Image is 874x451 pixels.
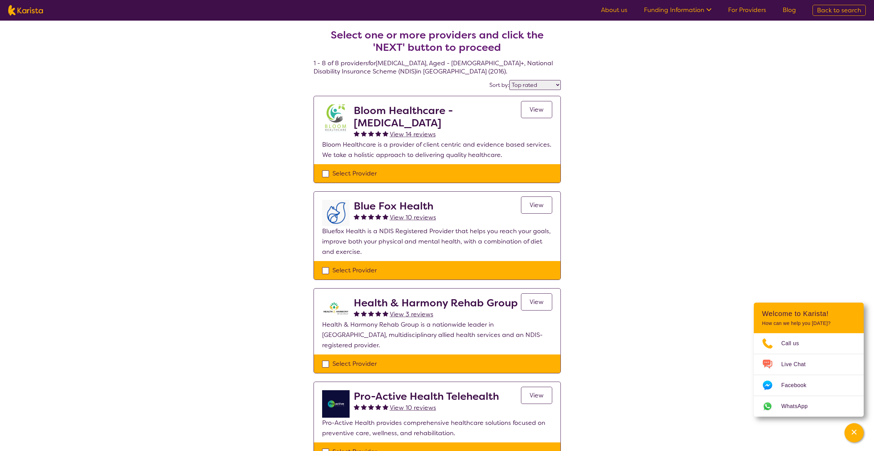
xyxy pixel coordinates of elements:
[781,359,814,370] span: Live Chat
[530,201,544,209] span: View
[375,214,381,219] img: fullstar
[390,310,433,318] span: View 3 reviews
[361,404,367,410] img: fullstar
[783,6,796,14] a: Blog
[322,200,350,226] img: lyehhyr6avbivpacwqcf.png
[489,81,509,89] label: Sort by:
[781,380,815,391] span: Facebook
[781,338,807,349] span: Call us
[354,311,360,316] img: fullstar
[390,213,436,222] span: View 10 reviews
[728,6,766,14] a: For Providers
[754,396,864,417] a: Web link opens in a new tab.
[354,404,360,410] img: fullstar
[368,214,374,219] img: fullstar
[530,298,544,306] span: View
[368,404,374,410] img: fullstar
[844,423,864,442] button: Channel Menu
[322,104,350,132] img: kyxjko9qh2ft7c3q1pd9.jpg
[390,130,436,138] span: View 14 reviews
[762,309,855,318] h2: Welcome to Karista!
[601,6,627,14] a: About us
[322,29,553,54] h2: Select one or more providers and click the 'NEXT' button to proceed
[322,139,552,160] p: Bloom Healthcare is a provider of client centric and evidence based services. We take a holistic ...
[390,403,436,413] a: View 10 reviews
[375,311,381,316] img: fullstar
[817,6,861,14] span: Back to search
[521,196,552,214] a: View
[354,214,360,219] img: fullstar
[813,5,866,16] a: Back to search
[390,212,436,223] a: View 10 reviews
[361,131,367,136] img: fullstar
[521,293,552,311] a: View
[530,391,544,399] span: View
[754,303,864,417] div: Channel Menu
[322,418,552,438] p: Pro-Active Health provides comprehensive healthcare solutions focused on preventive care, wellnes...
[644,6,712,14] a: Funding Information
[322,226,552,257] p: Bluefox Health is a NDIS Registered Provider that helps you reach your goals, improve both your p...
[322,297,350,319] img: ztak9tblhgtrn1fit8ap.png
[375,404,381,410] img: fullstar
[368,131,374,136] img: fullstar
[322,319,552,350] p: Health & Harmony Rehab Group is a nationwide leader in [GEOGRAPHIC_DATA], multidisciplinary allie...
[521,101,552,118] a: View
[390,129,436,139] a: View 14 reviews
[383,311,388,316] img: fullstar
[8,5,43,15] img: Karista logo
[383,131,388,136] img: fullstar
[390,404,436,412] span: View 10 reviews
[530,105,544,114] span: View
[314,12,561,76] h4: 1 - 8 of 8 providers for [MEDICAL_DATA] , Aged - [DEMOGRAPHIC_DATA]+ , National Disability Insura...
[354,104,521,129] h2: Bloom Healthcare - [MEDICAL_DATA]
[375,131,381,136] img: fullstar
[354,131,360,136] img: fullstar
[383,404,388,410] img: fullstar
[781,401,816,411] span: WhatsApp
[383,214,388,219] img: fullstar
[354,390,499,403] h2: Pro-Active Health Telehealth
[390,309,433,319] a: View 3 reviews
[762,320,855,326] p: How can we help you [DATE]?
[368,311,374,316] img: fullstar
[354,297,518,309] h2: Health & Harmony Rehab Group
[361,214,367,219] img: fullstar
[322,390,350,418] img: ymlb0re46ukcwlkv50cv.png
[754,333,864,417] ul: Choose channel
[354,200,436,212] h2: Blue Fox Health
[521,387,552,404] a: View
[361,311,367,316] img: fullstar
